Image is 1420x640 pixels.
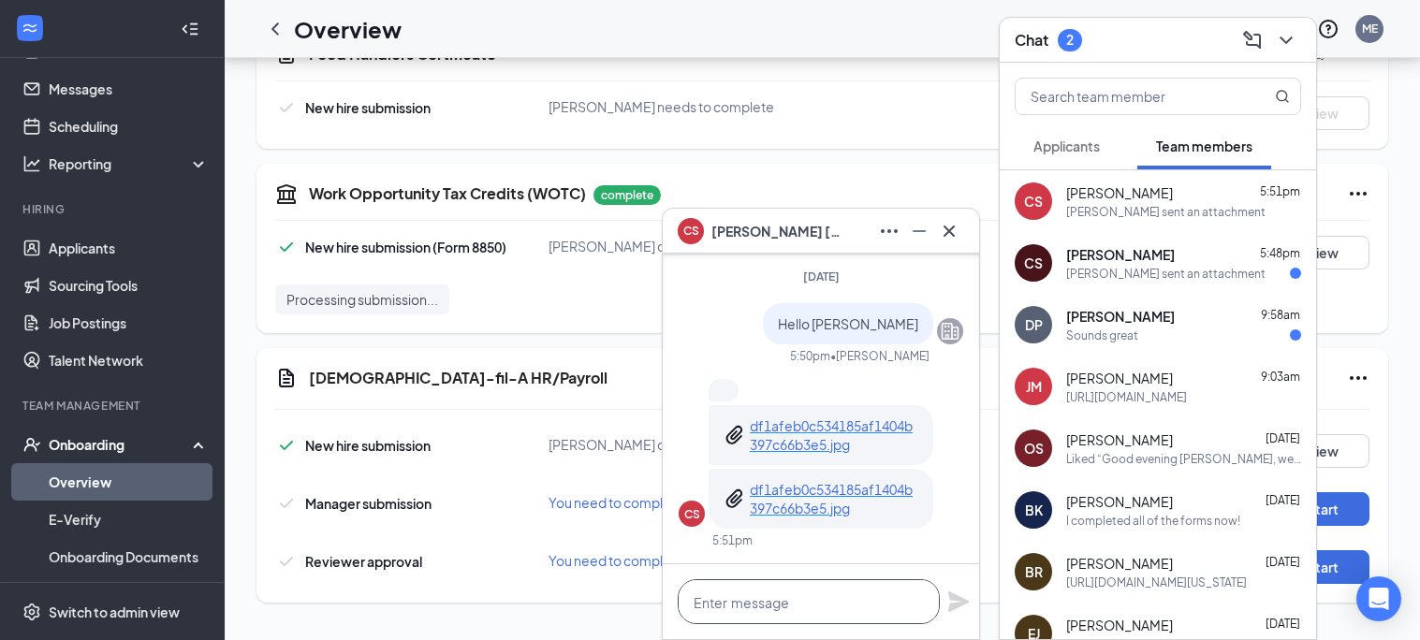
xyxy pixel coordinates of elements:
svg: Checkmark [275,96,298,119]
div: CS [1024,254,1043,272]
svg: UserCheck [22,435,41,454]
span: 9:58am [1261,308,1300,322]
div: Team Management [22,398,205,414]
a: Sourcing Tools [49,267,209,304]
svg: Collapse [181,20,199,38]
div: CS [1024,192,1043,211]
div: 5:51pm [712,532,753,548]
a: Activity log [49,575,209,613]
div: 2 [1066,32,1074,48]
div: [URL][DOMAIN_NAME][US_STATE] [1066,575,1247,590]
span: [PERSON_NAME] completed on [DATE] [549,238,785,255]
svg: Cross [938,220,960,242]
a: Applicants [49,229,209,267]
div: Switch to admin view [49,603,180,621]
span: Reviewer approval [305,553,422,570]
svg: WorkstreamLogo [21,19,39,37]
div: BK [1025,501,1043,519]
span: [DATE] [1266,431,1300,445]
span: 5:51pm [1260,184,1300,198]
svg: Document [275,367,298,389]
a: E-Verify [49,501,209,538]
div: I completed all of the forms now! [1066,513,1240,529]
svg: Checkmark [275,236,298,258]
h3: Chat [1015,30,1048,51]
span: New hire submission [305,437,431,454]
svg: Ellipses [878,220,900,242]
svg: Analysis [22,154,41,173]
a: Talent Network [49,342,209,379]
button: ChevronDown [1271,25,1301,55]
span: [PERSON_NAME] needs to complete [549,98,774,115]
svg: Paperclip [724,424,746,446]
svg: Company [939,320,961,342]
svg: Minimize [908,220,930,242]
button: View [1276,96,1369,130]
a: df1afeb0c534185af1404b397c66b3e5.jpg [750,416,918,454]
button: View [1276,236,1369,269]
svg: ChevronDown [1275,29,1297,51]
h5: [DEMOGRAPHIC_DATA]-fil-A HR/Payroll [309,368,608,388]
svg: MagnifyingGlass [1275,89,1290,104]
div: ME [1362,21,1378,36]
div: [PERSON_NAME] sent an attachment [1066,266,1266,282]
svg: Paperclip [724,487,746,510]
svg: QuestionInfo [1317,18,1339,40]
svg: Settings [22,603,41,621]
button: Start [1276,492,1369,526]
svg: ComposeMessage [1241,29,1264,51]
svg: Checkmark [275,550,298,573]
a: df1afeb0c534185af1404b397c66b3e5.jpg [750,480,918,517]
span: [DATE] [803,269,840,284]
a: Onboarding Documents [49,538,209,575]
span: Team members [1156,138,1252,154]
div: 5:50pm [790,348,830,364]
div: Sounds great [1066,327,1138,343]
a: Overview [49,463,209,501]
span: • [PERSON_NAME] [830,348,930,364]
h5: Work Opportunity Tax Credits (WOTC) [309,183,586,204]
svg: Ellipses [1347,367,1369,389]
div: Onboarding [49,435,193,454]
span: Applicants [1033,138,1100,154]
span: [PERSON_NAME] [1066,183,1173,202]
span: [DATE] [1266,493,1300,507]
div: OS [1024,439,1044,458]
span: [PERSON_NAME] [1066,307,1175,326]
div: CS [684,506,700,522]
svg: Checkmark [275,492,298,515]
button: Minimize [904,216,934,246]
a: Job Postings [49,304,209,342]
span: New hire submission [305,99,431,116]
button: Start [1276,550,1369,584]
div: JM [1026,377,1042,396]
span: [PERSON_NAME] completed on [DATE] [549,436,785,453]
div: Reporting [49,154,210,173]
span: Hello [PERSON_NAME] [778,315,918,332]
svg: Ellipses [1347,182,1369,205]
span: [PERSON_NAME] [PERSON_NAME] [711,221,842,241]
span: [PERSON_NAME] [1066,369,1173,387]
span: You need to complete [549,494,684,511]
svg: Checkmark [275,434,298,457]
a: Scheduling [49,108,209,145]
span: Manager submission [305,495,432,512]
svg: TaxGovernmentIcon [275,182,298,205]
span: [PERSON_NAME] [1066,430,1173,449]
svg: Plane [947,590,970,613]
div: BR [1025,562,1043,581]
svg: ChevronLeft [264,18,286,40]
a: Messages [49,70,209,108]
span: You need to complete [549,552,684,569]
span: New hire submission (Form 8850) [305,239,506,255]
span: Processing submission... [286,290,438,309]
button: ComposeMessage [1237,25,1267,55]
input: Search team member [1016,79,1237,114]
span: 5:48pm [1260,246,1300,260]
span: 9:03am [1261,370,1300,384]
span: [DATE] [1266,555,1300,569]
